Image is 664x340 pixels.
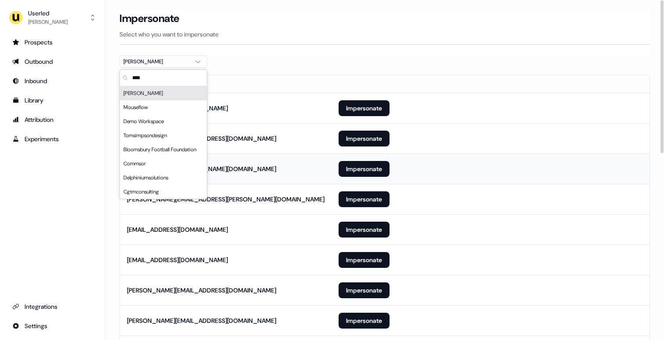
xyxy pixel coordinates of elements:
a: Go to attribution [7,113,98,127]
div: [PERSON_NAME] [28,18,68,26]
div: [PERSON_NAME][EMAIL_ADDRESS][PERSON_NAME][DOMAIN_NAME] [127,195,325,204]
button: Impersonate [339,191,390,207]
div: Library [12,96,93,105]
div: Settings [12,322,93,330]
a: Go to outbound experience [7,55,98,69]
button: [PERSON_NAME] [119,55,207,68]
h3: Impersonate [119,12,180,25]
button: Impersonate [339,222,390,238]
a: Go to integrations [7,300,98,314]
div: Cgtmconsulting [120,185,207,199]
div: [PERSON_NAME] [120,86,207,100]
div: Demo Workspace [120,114,207,128]
a: Go to integrations [7,319,98,333]
button: Impersonate [339,282,390,298]
div: Mouseflow [120,100,207,114]
div: [PERSON_NAME][EMAIL_ADDRESS][DOMAIN_NAME] [127,286,276,295]
button: Impersonate [339,252,390,268]
a: Go to prospects [7,35,98,49]
div: [EMAIL_ADDRESS][DOMAIN_NAME] [127,256,228,264]
div: Userled [28,9,68,18]
div: [EMAIL_ADDRESS][DOMAIN_NAME] [127,225,228,234]
p: Select who you want to impersonate [119,30,650,39]
button: Impersonate [339,131,390,146]
button: Userled[PERSON_NAME] [7,7,98,28]
div: Inbound [12,77,93,85]
a: Go to experiments [7,132,98,146]
div: [PERSON_NAME][EMAIL_ADDRESS][DOMAIN_NAME] [127,316,276,325]
div: Experiments [12,135,93,143]
div: [PERSON_NAME] [123,57,189,66]
div: Tomsimpsondesign [120,128,207,143]
a: Go to templates [7,93,98,107]
div: Bloomsbury Football Foundation [120,143,207,157]
button: Impersonate [339,161,390,177]
div: Delphiniumsolutions [120,171,207,185]
div: Prospects [12,38,93,47]
div: Outbound [12,57,93,66]
button: Impersonate [339,313,390,329]
button: Impersonate [339,100,390,116]
div: Suggestions [120,86,207,199]
th: Email [120,75,332,93]
div: Attribution [12,115,93,124]
a: Go to Inbound [7,74,98,88]
div: Integrations [12,302,93,311]
div: Commsor [120,157,207,171]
